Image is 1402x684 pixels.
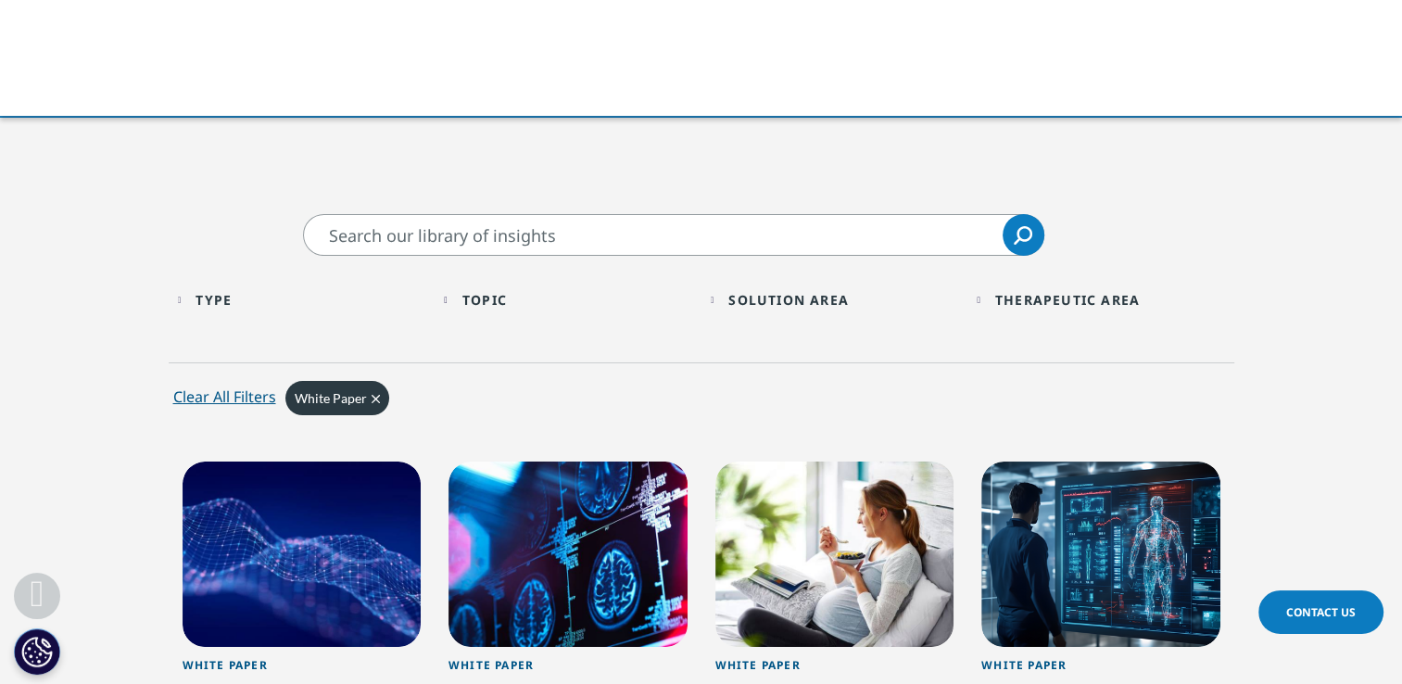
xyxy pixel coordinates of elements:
[183,658,422,683] div: White Paper
[728,291,849,309] div: Solution Area facet.
[1014,226,1032,245] svg: Search
[285,381,389,415] div: Remove inclusion filter on White Paper
[173,386,276,408] div: Clear All Filters
[169,376,1234,434] div: Active filters
[995,291,1140,309] div: Therapeutic Area facet.
[303,214,1044,256] input: Search
[1286,604,1356,620] span: Contact Us
[295,390,367,406] span: White Paper
[1003,214,1044,256] a: Search
[372,395,380,403] svg: Clear
[14,628,60,675] button: Cookies Settings
[448,658,688,683] div: White Paper
[981,658,1220,683] div: White Paper
[462,291,507,309] div: Topic facet.
[715,658,954,683] div: White Paper
[1258,590,1383,634] a: Contact Us
[196,291,232,309] div: Type facet.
